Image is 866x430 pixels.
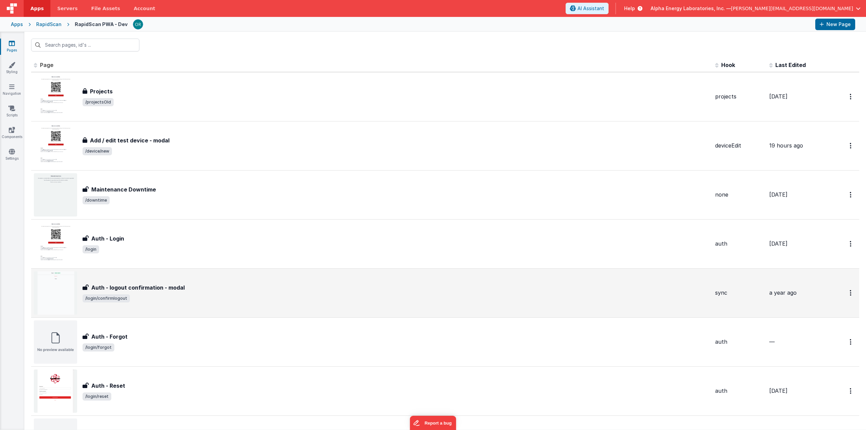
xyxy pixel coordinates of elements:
[846,335,857,349] button: Options
[846,286,857,300] button: Options
[11,21,23,28] div: Apps
[846,237,857,251] button: Options
[715,338,764,346] div: auth
[91,5,120,12] span: File Assets
[40,62,53,68] span: Page
[775,62,806,68] span: Last Edited
[83,392,111,401] span: /login/reset
[91,382,125,390] h3: Auth - Reset
[731,5,853,12] span: [PERSON_NAME][EMAIL_ADDRESS][DOMAIN_NAME]
[83,98,114,106] span: /projectsOld
[769,289,797,296] span: a year ago
[90,87,113,95] h3: Projects
[91,185,156,194] h3: Maintenance Downtime
[651,5,861,12] button: Alpha Energy Laboratories, Inc. — [PERSON_NAME][EMAIL_ADDRESS][DOMAIN_NAME]
[91,333,128,341] h3: Auth - Forgot
[83,343,114,352] span: /login/forgot
[36,21,62,28] div: RapidScan
[715,387,764,395] div: auth
[624,5,635,12] span: Help
[577,5,604,12] span: AI Assistant
[715,191,764,199] div: none
[715,289,764,297] div: sync
[721,62,735,68] span: Hook
[566,3,609,14] button: AI Assistant
[651,5,731,12] span: Alpha Energy Laboratories, Inc. —
[769,191,788,198] span: [DATE]
[815,19,855,30] button: New Page
[769,93,788,100] span: [DATE]
[846,384,857,398] button: Options
[715,142,764,150] div: deviceEdit
[846,188,857,202] button: Options
[769,142,803,149] span: 19 hours ago
[75,21,128,28] div: RapidScan PWA - Dev
[83,196,110,204] span: /downtime
[769,387,788,394] span: [DATE]
[31,39,139,51] input: Search pages, id's ...
[83,294,130,302] span: /login/confirmlogout
[715,93,764,100] div: projects
[91,234,124,243] h3: Auth - Login
[133,20,143,29] img: 7c529106fb2bf079d1fc6a17dc405fa9
[83,147,112,155] span: /device/new
[769,338,775,345] span: —
[57,5,77,12] span: Servers
[846,139,857,153] button: Options
[91,284,185,292] h3: Auth - logout confirmation - modal
[769,240,788,247] span: [DATE]
[83,245,99,253] span: /login
[715,240,764,248] div: auth
[846,90,857,104] button: Options
[410,416,456,430] iframe: Marker.io feedback button
[30,5,44,12] span: Apps
[90,136,169,144] h3: Add / edit test device - modal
